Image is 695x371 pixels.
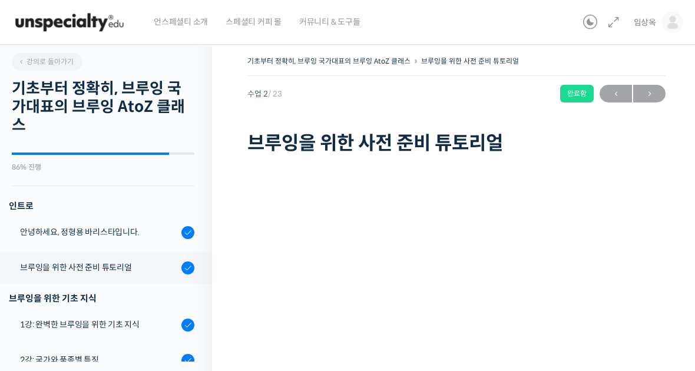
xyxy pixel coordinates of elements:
span: 강의로 돌아가기 [18,57,74,66]
a: 브루잉을 위한 사전 준비 튜토리얼 [421,57,519,65]
h2: 기초부터 정확히, 브루잉 국가대표의 브루잉 AtoZ 클래스 [12,79,194,135]
span: / 23 [268,89,282,99]
a: 강의로 돌아가기 [12,53,82,71]
a: 다음→ [633,85,666,102]
h3: 인트로 [9,198,194,214]
span: 임상옥 [634,17,656,28]
div: 브루잉을 위한 기초 지식 [9,290,194,306]
div: 안녕하세요, 정형용 바리스타입니다. [20,226,178,238]
span: → [633,86,666,102]
div: 브루잉을 위한 사전 준비 튜토리얼 [20,261,178,274]
a: 기초부터 정확히, 브루잉 국가대표의 브루잉 AtoZ 클래스 [247,57,411,65]
a: ←이전 [600,85,632,102]
div: 완료함 [560,85,594,102]
h1: 브루잉을 위한 사전 준비 튜토리얼 [247,132,666,154]
span: 수업 2 [247,90,282,98]
span: ← [600,86,632,102]
div: 1강: 완벽한 브루잉을 위한 기초 지식 [20,318,178,331]
div: 2강: 국가와 품종별 특징 [20,353,178,366]
div: 86% 진행 [12,164,194,171]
